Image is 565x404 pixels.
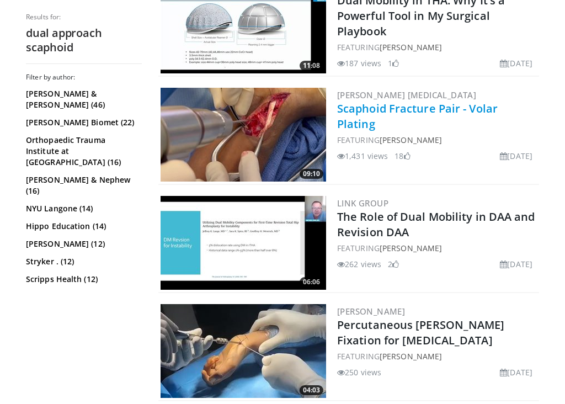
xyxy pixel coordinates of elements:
[300,61,323,71] span: 11:08
[26,135,139,168] a: Orthopaedic Trauma Institute at [GEOGRAPHIC_DATA] (16)
[388,57,399,69] li: 1
[500,258,532,270] li: [DATE]
[26,274,139,285] a: Scripps Health (12)
[337,350,537,362] div: FEATURING
[337,242,537,254] div: FEATURING
[337,89,476,100] a: [PERSON_NAME] [MEDICAL_DATA]
[161,88,326,182] img: 6e1e5b51-bc89-4d74-bbcc-5453362e02ec.300x170_q85_crop-smart_upscale.jpg
[337,134,537,146] div: FEATURING
[26,26,142,55] h2: dual approach scaphoid
[380,135,442,145] a: [PERSON_NAME]
[26,73,142,82] h3: Filter by author:
[500,366,532,378] li: [DATE]
[26,203,139,214] a: NYU Langone (14)
[395,150,410,162] li: 18
[300,169,323,179] span: 09:10
[337,317,505,348] a: Percutaneous [PERSON_NAME] Fixation for [MEDICAL_DATA]
[300,385,323,395] span: 04:03
[337,150,388,162] li: 1,431 views
[500,150,532,162] li: [DATE]
[26,117,139,128] a: [PERSON_NAME] Biomet (22)
[26,174,139,196] a: [PERSON_NAME] & Nephew (16)
[380,351,442,362] a: [PERSON_NAME]
[388,258,399,270] li: 2
[26,256,139,267] a: Stryker . (12)
[337,101,498,131] a: Scaphoid Fracture Pair - Volar Plating
[337,209,535,240] a: The Role of Dual Mobility in DAA and Revision DAA
[161,88,326,182] a: 09:10
[161,304,326,398] a: 04:03
[161,196,326,290] a: 06:06
[380,42,442,52] a: [PERSON_NAME]
[500,57,532,69] li: [DATE]
[337,306,405,317] a: [PERSON_NAME]
[337,258,381,270] li: 262 views
[26,13,142,22] p: Results for:
[26,88,139,110] a: [PERSON_NAME] & [PERSON_NAME] (46)
[337,41,537,53] div: FEATURING
[300,277,323,287] span: 06:06
[26,221,139,232] a: Hippo Education (14)
[26,238,139,249] a: [PERSON_NAME] (12)
[337,57,381,69] li: 187 views
[337,198,388,209] a: LINK Group
[161,196,326,290] img: 63b86831-2ef6-4349-9f0d-265348148304.300x170_q85_crop-smart_upscale.jpg
[161,304,326,398] img: 2e4b3e17-ace4-4b37-9255-cb95d8af557f.300x170_q85_crop-smart_upscale.jpg
[380,243,442,253] a: [PERSON_NAME]
[337,366,381,378] li: 250 views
